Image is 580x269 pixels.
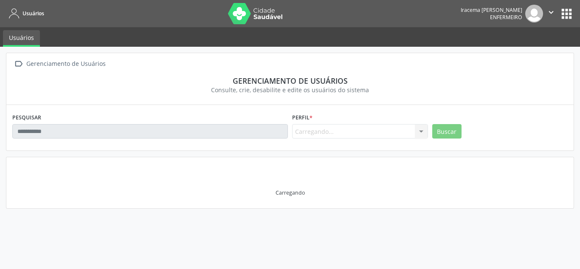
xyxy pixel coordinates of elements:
[3,30,40,47] a: Usuários
[546,8,556,17] i: 
[525,5,543,23] img: img
[12,58,25,70] i: 
[18,85,562,94] div: Consulte, crie, desabilite e edite os usuários do sistema
[543,5,559,23] button: 
[490,14,522,21] span: Enfermeiro
[432,124,462,139] button: Buscar
[559,6,574,21] button: apps
[23,10,44,17] span: Usuários
[12,58,107,70] a:  Gerenciamento de Usuários
[25,58,107,70] div: Gerenciamento de Usuários
[461,6,522,14] div: Iracema [PERSON_NAME]
[292,111,313,124] label: Perfil
[12,111,41,124] label: PESQUISAR
[276,189,305,196] div: Carregando
[18,76,562,85] div: Gerenciamento de usuários
[6,6,44,20] a: Usuários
